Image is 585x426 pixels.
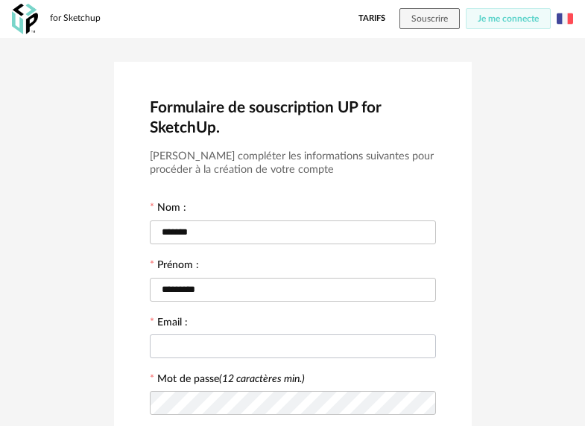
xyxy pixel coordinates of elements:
[557,10,573,27] img: fr
[219,374,305,384] i: (12 caractères min.)
[150,98,436,138] h2: Formulaire de souscription UP for SketchUp.
[12,4,38,34] img: OXP
[399,8,460,29] button: Souscrire
[466,8,551,29] button: Je me connecte
[157,374,305,384] label: Mot de passe
[150,260,199,273] label: Prénom :
[150,203,186,216] label: Nom :
[150,317,188,331] label: Email :
[50,13,101,25] div: for Sketchup
[358,8,385,29] a: Tarifs
[150,150,436,177] h3: [PERSON_NAME] compléter les informations suivantes pour procéder à la création de votre compte
[478,14,539,23] span: Je me connecte
[411,14,448,23] span: Souscrire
